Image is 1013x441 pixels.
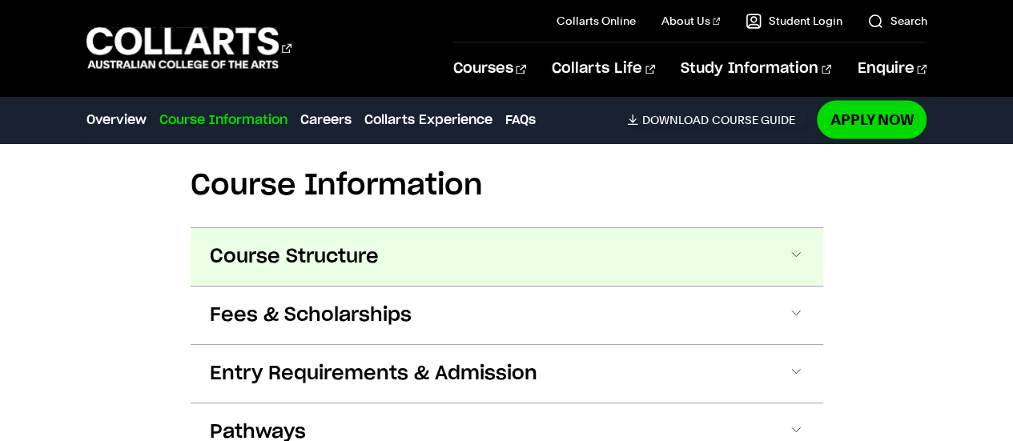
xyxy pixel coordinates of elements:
[86,110,147,129] a: Overview
[210,361,537,387] span: Entry Requirements & Admission
[364,110,492,129] a: Collarts Experience
[300,110,352,129] a: Careers
[453,42,526,95] a: Courses
[857,42,927,95] a: Enquire
[627,112,807,126] a: DownloadCourse Guide
[191,168,823,203] h2: Course Information
[867,13,927,29] a: Search
[210,303,412,328] span: Fees & Scholarships
[159,110,287,129] a: Course Information
[191,228,823,286] button: Course Structure
[191,287,823,344] button: Fees & Scholarships
[661,13,721,29] a: About Us
[746,13,842,29] a: Student Login
[552,42,655,95] a: Collarts Life
[641,112,708,126] span: Download
[681,42,831,95] a: Study Information
[817,100,927,138] a: Apply Now
[86,25,291,70] div: Go to homepage
[557,13,636,29] a: Collarts Online
[505,110,536,129] a: FAQs
[191,345,823,403] button: Entry Requirements & Admission
[210,244,379,270] span: Course Structure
